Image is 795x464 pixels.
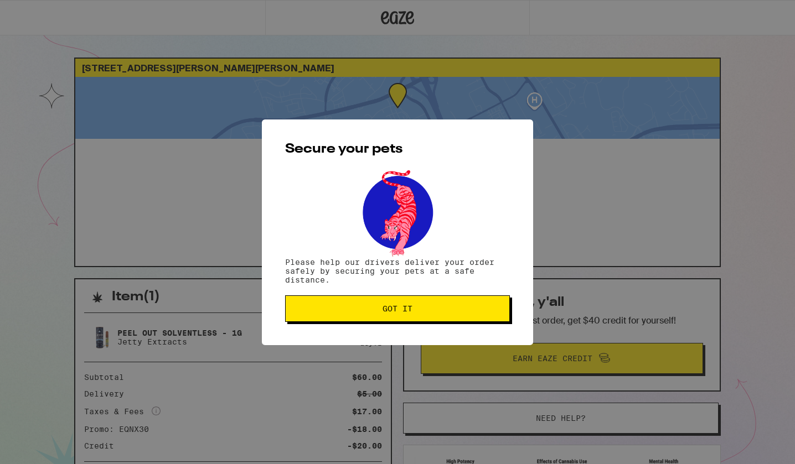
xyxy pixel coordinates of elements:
[285,143,510,156] h2: Secure your pets
[383,305,412,312] span: Got it
[285,258,510,284] p: Please help our drivers deliver your order safely by securing your pets at a safe distance.
[352,167,443,258] img: pets
[7,8,80,17] span: Hi. Need any help?
[285,295,510,322] button: Got it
